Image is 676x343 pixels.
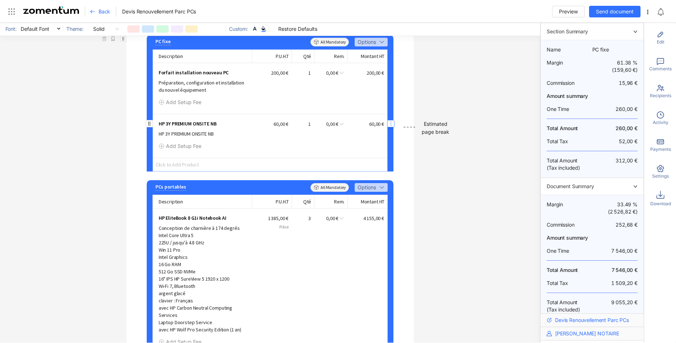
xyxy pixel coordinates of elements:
[547,46,592,53] span: Name
[555,330,619,337] span: [PERSON_NAME] NOTAIRE
[272,23,324,35] button: Restore Defaults
[650,92,671,99] span: Recipients
[358,183,376,191] span: Options
[647,160,674,184] div: Settings
[355,183,388,192] button: Options
[633,29,638,34] span: right
[361,198,385,205] span: Montant HT
[592,201,638,215] span: 33.49 % (2 526,82 €)
[541,23,643,40] div: rightSection Summary
[316,69,339,77] div: 0,00 €
[647,79,674,103] div: Recipients
[271,69,289,77] div: 200,00 €
[596,8,634,16] span: Send document
[349,69,384,77] div: 200,00 €
[155,183,186,191] div: PCs portables
[422,128,449,136] div: page break
[159,214,226,222] span: HP EliteBook 8 G1i Notebook AI
[334,53,345,59] span: Rem.
[649,66,672,72] span: Comments
[424,120,447,128] div: Estimated
[334,198,345,205] span: Rem.
[547,157,592,164] span: Total Amount
[159,140,201,152] button: Add Setup Fee
[159,224,249,333] div: Conception de charnière à 174 degrés Intel Core Ultra 5 225U / jusqu'à 4.8 GHz Win 11 Pro Intel G...
[592,125,638,132] span: 260,00 €
[552,6,585,17] button: Preview
[647,187,674,211] div: Download
[647,53,674,77] div: Comments
[592,138,638,145] span: 52,00 €
[547,234,638,241] span: Amount summary
[547,221,592,228] span: Commission
[293,214,311,222] div: 3
[547,183,594,189] span: Document Summary
[155,38,171,45] div: PC fixe
[592,299,638,313] span: 9 055,20 €
[310,183,349,192] span: All Mandatory
[657,39,664,45] span: Edit
[159,69,229,76] span: Forfait installation nouveau PC
[650,201,671,207] span: Download
[547,59,592,74] span: Margin
[650,146,671,153] span: Payments
[226,25,250,33] span: Custom:
[547,280,592,287] span: Total Tax
[153,195,252,208] div: Description
[276,53,289,59] span: P.U.H.T
[547,201,592,215] span: Margin
[303,53,312,59] span: Qté
[589,6,640,17] button: Send document
[316,120,339,128] div: 0,00 €
[278,25,317,33] span: Restore Defaults
[559,8,578,16] span: Preview
[547,125,592,132] span: Total Amount
[166,98,201,106] span: Add Setup Fee
[361,53,385,59] span: Montant HT
[310,38,349,46] span: All Mandatory
[653,119,668,126] span: Activity
[355,38,388,46] button: Options
[547,138,592,145] span: Total Tax
[93,24,119,34] span: Solid
[122,8,196,15] span: Devis Renouvellement Parc PCs
[547,164,592,171] span: (Tax included)
[159,79,249,94] div: Préparation, configuration et installation du nouvel équipement
[303,198,312,205] span: Qté
[592,106,638,113] span: 260,00 €
[253,224,289,230] span: Pièce
[541,178,643,195] div: rightDocument Summary
[592,46,638,53] span: PC fixe
[547,306,592,313] span: (Tax included)
[547,247,592,255] span: One Time
[547,92,638,100] span: Amount summary
[555,317,629,324] span: Devis Renouvellement Parc PCs
[547,106,592,113] span: One Time
[592,266,638,274] span: 7 546,00 €
[293,120,311,128] div: 1
[647,106,674,130] div: Activity
[268,214,289,222] div: 1 385,00 €
[547,299,592,306] span: Total Amount
[592,157,638,171] span: 312,00 €
[20,24,60,34] span: Default Font
[403,123,416,139] div: ----
[23,7,79,14] img: Zomentum Logo
[159,120,217,127] span: HP 3Y PREMIUM ONSITE NB
[592,59,638,74] span: 61.38 % (159,60 €)
[647,26,674,50] div: Edit
[276,198,289,205] span: P.U.H.T
[3,25,18,33] span: Font:
[293,69,311,77] div: 1
[273,120,289,128] div: 60,00 €
[358,38,376,46] span: Options
[592,247,638,255] span: 7 546,00 €
[656,3,671,20] div: Notifications
[153,158,388,171] span: Click to Add Product
[159,130,249,137] div: HP 3Y PREMIUM ONSITE NB
[64,25,85,33] span: Theme:
[547,28,588,34] span: Section Summary
[316,214,339,222] div: 0,00 €
[166,142,201,150] span: Add Setup Fee
[547,266,592,274] span: Total Amount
